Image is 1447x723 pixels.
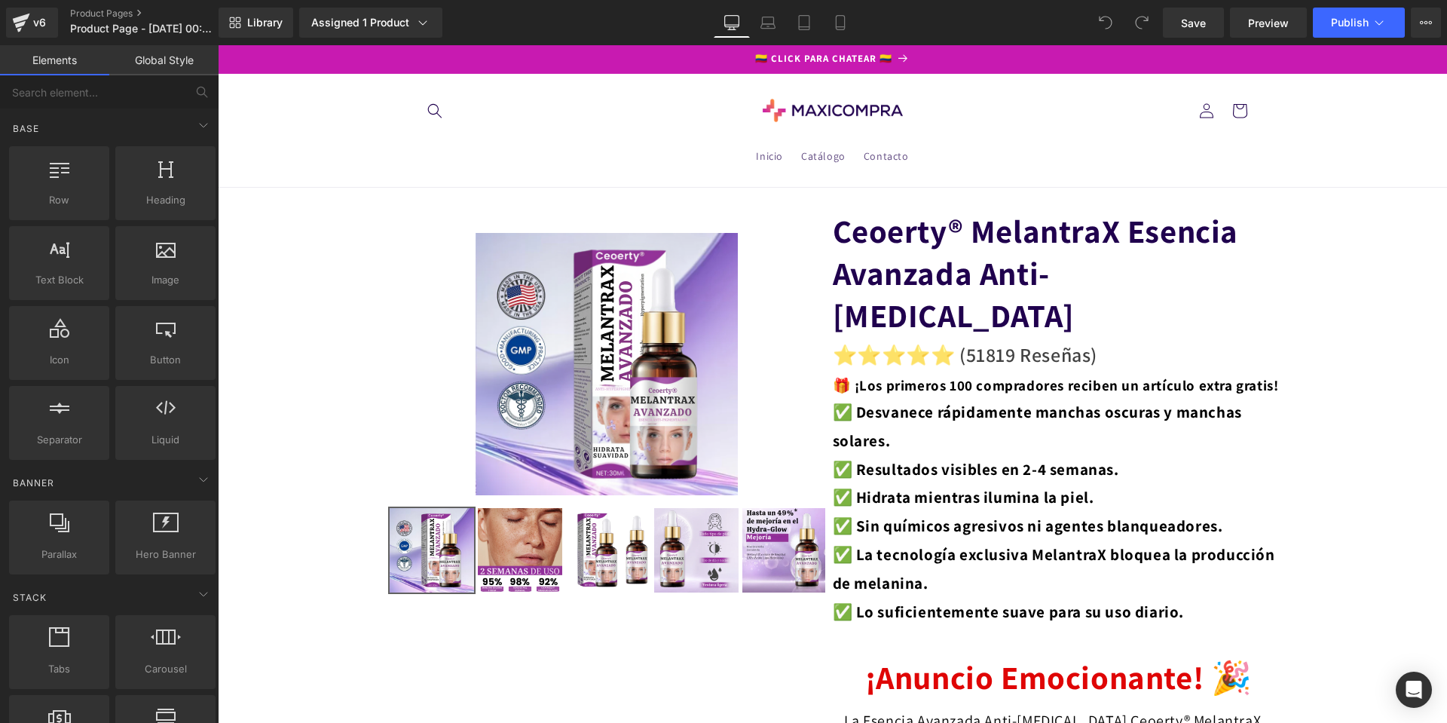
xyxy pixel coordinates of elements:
[311,15,430,30] div: Assigned 1 Product
[529,95,574,127] a: Inicio
[120,272,211,288] span: Image
[1248,15,1289,31] span: Preview
[1396,672,1432,708] div: Open Intercom Messenger
[1230,8,1307,38] a: Preview
[120,661,211,677] span: Carousel
[538,104,565,118] span: Inicio
[14,192,105,208] span: Row
[646,104,691,118] span: Contacto
[615,327,1067,353] p: 🎁 ¡Los primeros 100 compradores reciben un artículo extra gratis!
[822,8,858,38] a: Mobile
[70,23,215,35] span: Product Page - [DATE] 00:59:29
[786,8,822,38] a: Tablet
[120,432,211,448] span: Liquid
[1313,8,1405,38] button: Publish
[200,8,1029,20] p: 🇨🇴 CLICK PARA CHATEAR 🇨🇴
[1091,8,1121,38] button: Undo
[258,188,520,450] img: Ceoerty® MelantraX Advanced Anti-Hyperpigmentation Essence
[6,8,58,38] a: v6
[615,438,1067,467] p: ✅ Hidrata mientras ilumina la piel.
[14,272,105,288] span: Text Block
[11,121,41,136] span: Base
[714,8,750,38] a: Desktop
[540,49,690,81] img: Maxicompra Store
[348,463,433,547] img: Ceoerty® MelantraX Advanced Anti-Hyperpigmentation Essence
[70,8,243,20] a: Product Pages
[583,104,628,118] span: Catálogo
[11,476,56,490] span: Banner
[120,352,211,368] span: Button
[14,661,105,677] span: Tabs
[14,432,105,448] span: Separator
[615,410,1067,439] p: ✅ Resultados visibles en 2-4 semanas.
[637,95,700,127] a: Contacto
[615,495,1067,553] p: ✅ La tecnología exclusiva MelantraX bloquea la producción de melanina.
[11,590,48,605] span: Stack
[120,547,211,562] span: Hero Banner
[30,13,49,32] div: v6
[1411,8,1441,38] button: More
[615,165,1067,292] h1: Ceoerty® MelantraX Esencia Avanzada Anti-[MEDICAL_DATA]
[750,8,786,38] a: Laptop
[219,8,293,38] a: New Library
[525,463,609,547] img: Ceoerty® MelantraX Advanced Anti-Hyperpigmentation Essence
[172,463,256,547] img: Ceoerty® MelantraX Advanced Anti-Hyperpigmentation Essence
[109,45,219,75] a: Global Style
[120,192,211,208] span: Heading
[260,463,344,547] img: Ceoerty® MelantraX Advanced Anti-Hyperpigmentation Essence
[14,352,105,368] span: Icon
[247,16,283,29] span: Library
[200,49,234,82] summary: Búsqueda
[615,467,1067,495] p: ✅ Sin químicos agresivos ni agentes blanqueadores.
[1331,17,1369,29] span: Publish
[436,463,521,547] img: Ceoerty® MelantraX Advanced Anti-Hyperpigmentation Essence
[626,603,1056,661] p: ¡Anuncio Emocionante! 🎉
[1181,15,1206,31] span: Save
[615,553,1067,581] p: ✅ Lo suficientemente suave para su uso diario.
[615,353,1067,410] p: ✅ Desvanece rápidamente manchas oscuras y manchas solares.
[574,95,637,127] a: Catálogo
[14,547,105,562] span: Parallax
[615,292,1067,327] p: ⭐⭐⭐⭐⭐ (51819 Reseñas)
[1127,8,1157,38] button: Redo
